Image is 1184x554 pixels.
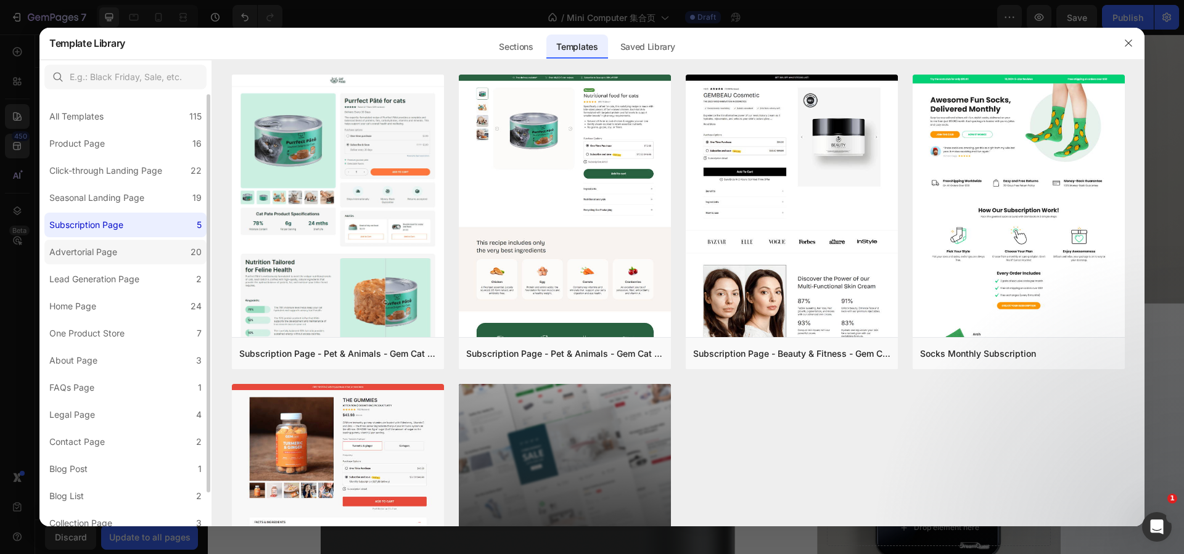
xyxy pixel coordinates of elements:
div: Sections [489,35,543,59]
div: About Page [49,353,97,368]
div: 2 [196,434,202,449]
div: FAQs Page [49,380,94,395]
div: 2 [196,489,202,503]
div: Saved Library [610,35,685,59]
div: Legal Page [49,407,95,422]
div: 16 [192,136,202,151]
div: 24 [191,299,202,314]
h2: Template Library [49,27,125,59]
div: Product Page [49,136,105,151]
div: Drop element here [706,488,771,498]
iframe: Intercom live chat [1142,512,1172,542]
div: 19 [192,190,202,205]
div: Blog Post [49,462,88,476]
div: Subscription Page - Beauty & Fitness - Gem Cosmetic - Style 1 [693,346,890,361]
input: E.g.: Black Friday, Sale, etc. [44,65,207,89]
div: 4 [196,407,202,422]
div: Lead Generation Page [49,272,139,287]
p: Compact yet powerful, fully equipped with front and back ports, Perfectly paired and super flexib... [129,218,847,253]
div: 3 [196,516,202,531]
div: Subscription Page - Pet & Animals - Gem Cat Food - Style 4 [239,346,437,361]
div: Drop element here [331,440,397,450]
div: Templates [546,35,607,59]
div: 1 [198,380,202,395]
div: 2 [196,272,202,287]
div: All Templates [49,109,104,124]
div: Contact Page [49,434,105,449]
div: Seasonal Landing Page [49,190,144,205]
div: Click-through Landing Page [49,163,162,178]
div: 22 [191,163,202,178]
div: Collection Page [49,516,112,531]
div: Subscription Page - Pet & Animals - Gem Cat Food - Style 3 [466,346,664,361]
div: 20 [191,245,202,259]
div: 115 [189,109,202,124]
div: Blog List [49,489,84,503]
div: Subscription Page [49,218,123,232]
div: One Product Store [49,326,125,341]
div: Home Page [49,299,96,314]
div: Advertorial Page [49,245,117,259]
div: 3 [196,353,202,368]
div: 5 [197,218,202,232]
div: 7 [197,326,202,341]
div: Socks Monthly Subscription [920,346,1036,361]
span: 1 [1167,494,1177,503]
div: 1 [198,462,202,476]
